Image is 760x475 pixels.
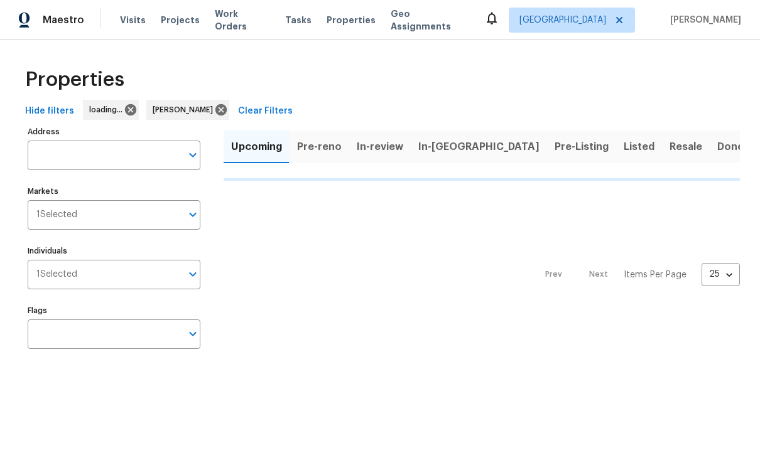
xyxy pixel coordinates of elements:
[533,188,740,361] nav: Pagination Navigation
[215,8,270,33] span: Work Orders
[184,325,202,343] button: Open
[184,146,202,164] button: Open
[670,138,702,156] span: Resale
[702,258,740,291] div: 25
[36,269,77,280] span: 1 Selected
[297,138,342,156] span: Pre-reno
[624,138,654,156] span: Listed
[327,14,376,26] span: Properties
[153,104,218,116] span: [PERSON_NAME]
[28,188,200,195] label: Markets
[238,104,293,119] span: Clear Filters
[161,14,200,26] span: Projects
[357,138,403,156] span: In-review
[25,104,74,119] span: Hide filters
[418,138,540,156] span: In-[GEOGRAPHIC_DATA]
[146,100,229,120] div: [PERSON_NAME]
[184,206,202,223] button: Open
[717,138,744,156] span: Done
[89,104,128,116] span: loading...
[43,14,84,26] span: Maestro
[519,14,606,26] span: [GEOGRAPHIC_DATA]
[28,128,200,136] label: Address
[665,14,741,26] span: [PERSON_NAME]
[120,14,146,26] span: Visits
[391,8,469,33] span: Geo Assignments
[233,100,298,123] button: Clear Filters
[285,16,312,24] span: Tasks
[555,138,609,156] span: Pre-Listing
[36,210,77,220] span: 1 Selected
[184,265,202,283] button: Open
[83,100,139,120] div: loading...
[624,269,687,281] p: Items Per Page
[25,73,124,86] span: Properties
[28,247,200,255] label: Individuals
[231,138,282,156] span: Upcoming
[20,100,79,123] button: Hide filters
[28,307,200,314] label: Flags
